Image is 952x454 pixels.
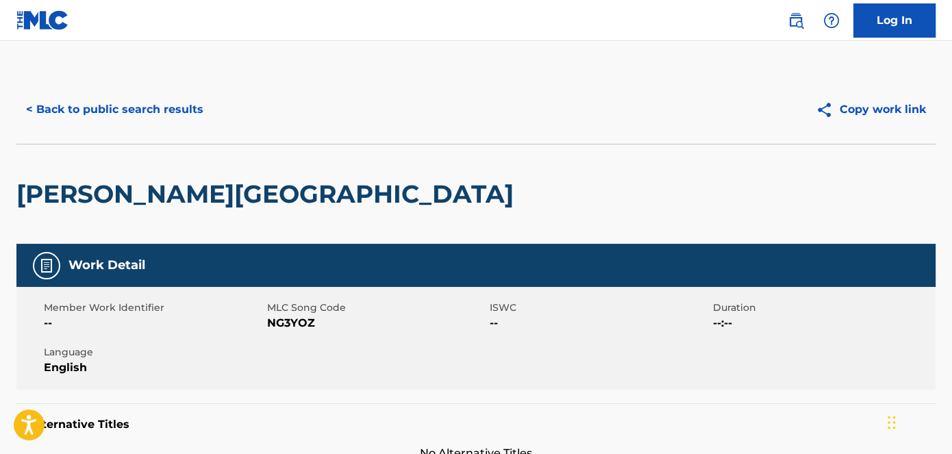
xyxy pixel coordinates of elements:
h2: [PERSON_NAME][GEOGRAPHIC_DATA] [16,179,521,210]
iframe: Chat Widget [884,388,952,454]
button: Copy work link [806,92,936,127]
button: < Back to public search results [16,92,213,127]
img: Copy work link [816,101,840,118]
div: Help [818,7,845,34]
img: MLC Logo [16,10,69,30]
h5: Alternative Titles [30,418,922,431]
div: Drag [888,402,896,443]
a: Public Search [782,7,810,34]
span: Language [44,345,264,360]
img: Work Detail [38,257,55,274]
span: Duration [713,301,933,315]
span: NG3YOZ [267,315,487,331]
span: ISWC [490,301,710,315]
span: MLC Song Code [267,301,487,315]
img: help [823,12,840,29]
img: search [788,12,804,29]
span: Member Work Identifier [44,301,264,315]
span: English [44,360,264,376]
span: -- [490,315,710,331]
span: -- [44,315,264,331]
span: --:-- [713,315,933,331]
a: Log In [853,3,936,38]
h5: Work Detail [68,257,145,273]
